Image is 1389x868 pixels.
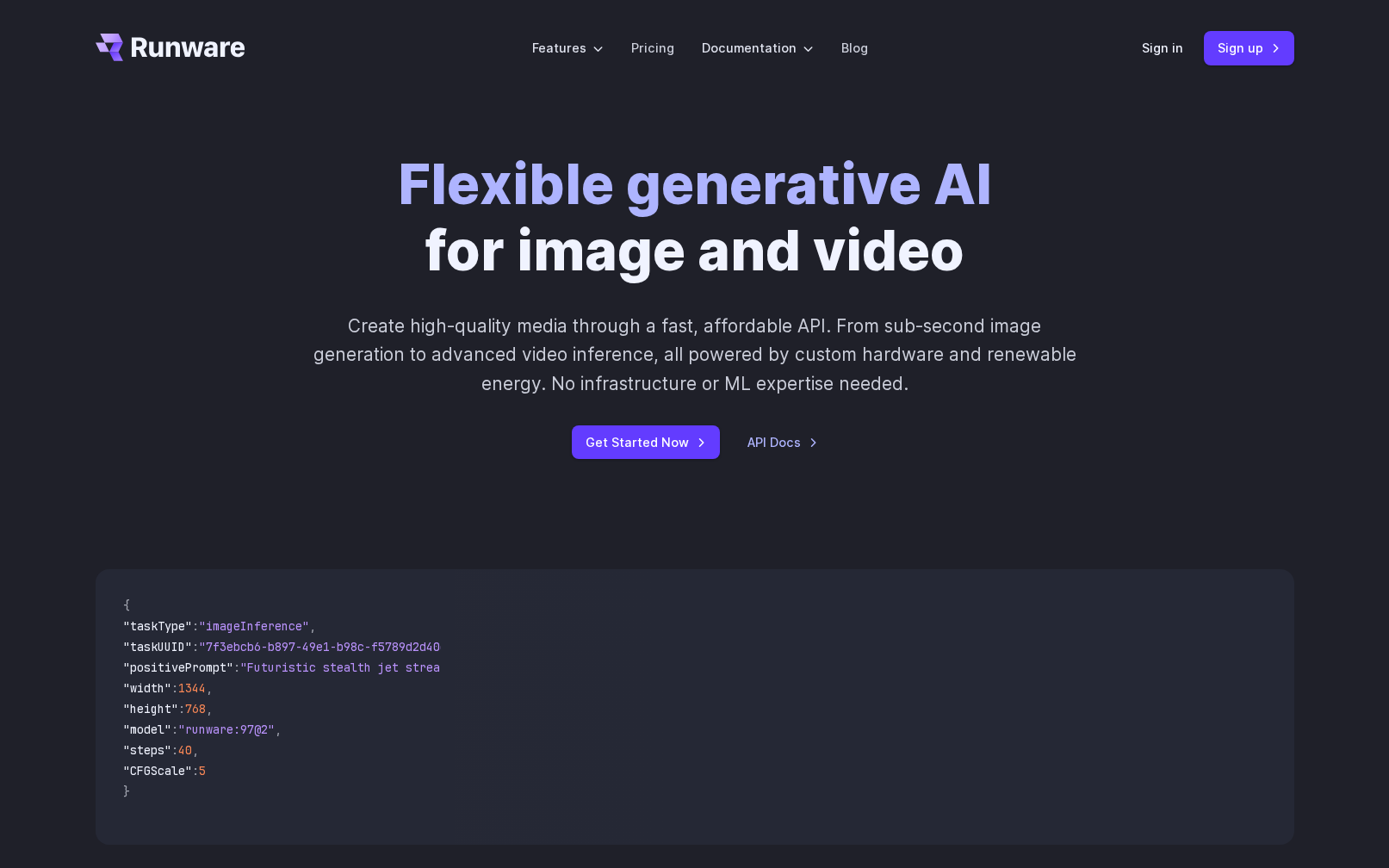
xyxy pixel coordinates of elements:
[532,38,604,58] label: Features
[192,763,199,778] span: :
[171,742,178,758] span: :
[206,701,213,716] span: ,
[206,680,213,696] span: ,
[192,639,199,654] span: :
[123,639,192,654] span: "taskUUID"
[96,34,245,61] a: Go to /
[311,312,1078,398] p: Create high-quality media through a fast, affordable API. From sub-second image generation to adv...
[178,701,185,716] span: :
[178,742,192,758] span: 40
[309,618,316,634] span: ,
[275,722,282,737] span: ,
[123,680,171,696] span: "width"
[841,38,868,58] a: Blog
[1204,31,1294,65] a: Sign up
[178,722,275,737] span: "runware:97@2"
[123,701,178,716] span: "height"
[240,660,867,675] span: "Futuristic stealth jet streaking through a neon-lit cityscape with glowing purple exhaust"
[123,722,171,737] span: "model"
[178,680,206,696] span: 1344
[233,660,240,675] span: :
[199,763,206,778] span: 5
[631,38,674,58] a: Pricing
[123,660,233,675] span: "positivePrompt"
[123,598,130,613] span: {
[747,432,818,452] a: API Docs
[199,618,309,634] span: "imageInference"
[702,38,814,58] label: Documentation
[572,425,720,459] a: Get Started Now
[123,763,192,778] span: "CFGScale"
[123,618,192,634] span: "taskType"
[171,680,178,696] span: :
[171,722,178,737] span: :
[192,618,199,634] span: :
[123,742,171,758] span: "steps"
[398,151,992,218] strong: Flexible generative AI
[398,152,992,284] h1: for image and video
[192,742,199,758] span: ,
[123,784,130,799] span: }
[1142,38,1183,58] a: Sign in
[199,639,461,654] span: "7f3ebcb6-b897-49e1-b98c-f5789d2d40d7"
[185,701,206,716] span: 768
